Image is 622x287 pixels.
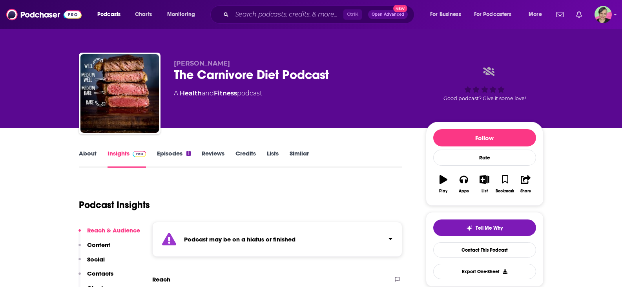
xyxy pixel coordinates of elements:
button: Share [515,170,536,198]
div: 1 [186,151,190,156]
img: Podchaser - Follow, Share and Rate Podcasts [6,7,82,22]
button: Export One-Sheet [433,264,536,279]
span: Monitoring [167,9,195,20]
button: open menu [469,8,523,21]
button: Apps [454,170,474,198]
span: Logged in as LizDVictoryBelt [595,6,612,23]
p: Content [87,241,110,249]
button: open menu [92,8,131,21]
button: Bookmark [495,170,515,198]
a: Similar [290,150,309,168]
div: Good podcast? Give it some love! [426,60,544,108]
button: List [474,170,494,198]
input: Search podcasts, credits, & more... [232,8,343,21]
span: Open Advanced [372,13,404,16]
h1: Podcast Insights [79,199,150,211]
div: A podcast [174,89,262,98]
span: Podcasts [97,9,120,20]
span: New [393,5,407,12]
button: Follow [433,129,536,146]
a: Episodes1 [157,150,190,168]
button: open menu [523,8,552,21]
button: Play [433,170,454,198]
a: Fitness [214,90,237,97]
button: Reach & Audience [78,227,140,241]
p: Reach & Audience [87,227,140,234]
span: For Podcasters [474,9,512,20]
a: Health [180,90,202,97]
div: Share [520,189,531,194]
strong: Podcast may be on a hiatus or finished [184,236,295,243]
a: Credits [235,150,256,168]
div: List [482,189,488,194]
img: The Carnivore Diet Podcast [80,54,159,133]
div: Bookmark [496,189,514,194]
section: Click to expand status details [152,222,403,257]
span: and [202,90,214,97]
p: Social [87,256,105,263]
span: Tell Me Why [476,225,503,231]
button: Show profile menu [595,6,612,23]
button: tell me why sparkleTell Me Why [433,219,536,236]
span: Charts [135,9,152,20]
a: About [79,150,97,168]
a: Show notifications dropdown [573,8,585,21]
button: open menu [162,8,205,21]
a: Contact This Podcast [433,242,536,258]
a: Show notifications dropdown [553,8,567,21]
button: Open AdvancedNew [368,10,408,19]
button: open menu [425,8,471,21]
div: Play [439,189,447,194]
button: Content [78,241,110,256]
p: Contacts [87,270,113,277]
span: For Business [430,9,461,20]
h2: Reach [152,276,170,283]
img: User Profile [595,6,612,23]
div: Rate [433,150,536,166]
a: InsightsPodchaser Pro [108,150,146,168]
span: [PERSON_NAME] [174,60,230,67]
span: Good podcast? Give it some love! [443,95,526,101]
img: Podchaser Pro [133,151,146,157]
div: Search podcasts, credits, & more... [218,5,422,24]
span: More [529,9,542,20]
a: Reviews [202,150,224,168]
a: Lists [267,150,279,168]
img: tell me why sparkle [466,225,472,231]
span: Ctrl K [343,9,362,20]
div: Apps [459,189,469,194]
a: Charts [130,8,157,21]
button: Social [78,256,105,270]
button: Contacts [78,270,113,284]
